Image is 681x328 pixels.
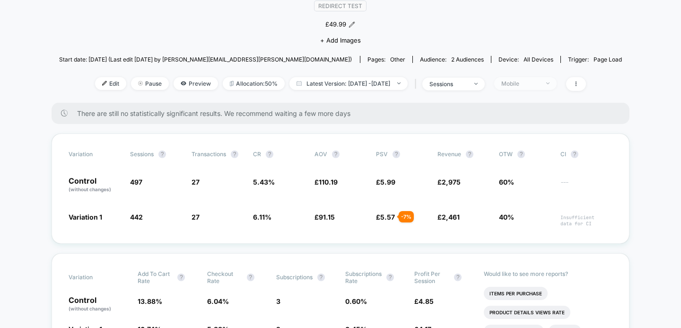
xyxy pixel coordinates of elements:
span: 3 [276,297,280,305]
div: Audience: [420,56,484,63]
span: CI [560,151,612,158]
span: AOV [314,151,327,158]
img: end [397,82,401,84]
button: ? [517,151,525,158]
span: (without changes) [69,186,111,192]
span: £ [414,297,434,305]
span: 27 [192,213,200,221]
button: ? [247,274,254,281]
p: Control [69,177,121,193]
span: all devices [524,56,553,63]
span: Device: [491,56,560,63]
span: Start date: [DATE] (Last edit [DATE] by [PERSON_NAME][EMAIL_ADDRESS][PERSON_NAME][DOMAIN_NAME]) [59,56,352,63]
span: 60% [499,178,514,186]
li: Product Details Views Rate [484,306,570,319]
span: (without changes) [69,306,111,311]
span: £49.99 [325,20,346,29]
span: Transactions [192,151,226,158]
span: 6.04 % [207,297,229,305]
span: Preview [174,77,218,90]
span: 0.60 % [345,297,367,305]
span: Sessions [130,151,154,158]
div: - 7 % [399,211,414,222]
span: £ [314,178,338,186]
span: 442 [130,213,143,221]
img: edit [102,81,107,86]
button: ? [332,151,340,158]
p: Control [69,296,128,312]
span: Checkout Rate [207,270,242,284]
span: 2,461 [442,213,460,221]
span: 2 Audiences [451,56,484,63]
span: Variation 1 [69,213,102,221]
span: Variation [69,270,121,284]
button: ? [317,274,325,281]
span: Revenue [437,151,461,158]
button: ? [158,151,166,158]
span: | [412,77,422,91]
img: end [138,81,143,86]
span: Redirect Test [314,0,367,11]
div: Trigger: [568,56,622,63]
span: £ [376,178,395,186]
span: 6.11 % [253,213,271,221]
span: OTW [499,151,551,158]
span: 2,975 [442,178,461,186]
span: There are still no statistically significant results. We recommend waiting a few more days [77,109,611,117]
div: Pages: [367,56,405,63]
span: 13.88 % [138,297,162,305]
button: ? [466,151,473,158]
span: --- [560,179,612,193]
span: 91.15 [319,213,335,221]
span: £ [437,213,460,221]
span: Subscriptions [276,274,313,281]
span: CR [253,151,261,158]
span: 497 [130,178,142,186]
img: rebalance [230,81,234,86]
span: Edit [95,77,126,90]
img: end [546,82,550,84]
span: + Add Images [320,36,361,44]
button: ? [571,151,578,158]
button: ? [386,274,394,281]
span: Add To Cart Rate [138,270,173,284]
span: Insufficient data for CI [560,214,612,227]
span: 5.43 % [253,178,275,186]
button: ? [454,274,462,281]
span: 110.19 [319,178,338,186]
span: 5.99 [380,178,395,186]
span: Latest Version: [DATE] - [DATE] [289,77,408,90]
span: Subscriptions Rate [345,270,382,284]
span: Profit Per Session [414,270,449,284]
div: sessions [429,80,467,88]
span: £ [376,213,395,221]
span: PSV [376,151,388,158]
img: end [474,83,478,85]
span: Variation [69,151,121,158]
span: Page Load [594,56,622,63]
span: £ [437,178,461,186]
button: ? [231,151,238,158]
button: ? [393,151,400,158]
span: 4.85 [419,297,434,305]
div: Mobile [501,80,539,87]
button: ? [177,274,185,281]
button: ? [266,151,273,158]
span: 40% [499,213,514,221]
img: calendar [297,81,302,86]
li: Items Per Purchase [484,287,548,300]
span: 5.57 [380,213,395,221]
span: £ [314,213,335,221]
span: 27 [192,178,200,186]
span: other [390,56,405,63]
p: Would like to see more reports? [484,270,613,277]
span: Pause [131,77,169,90]
span: Allocation: 50% [223,77,285,90]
